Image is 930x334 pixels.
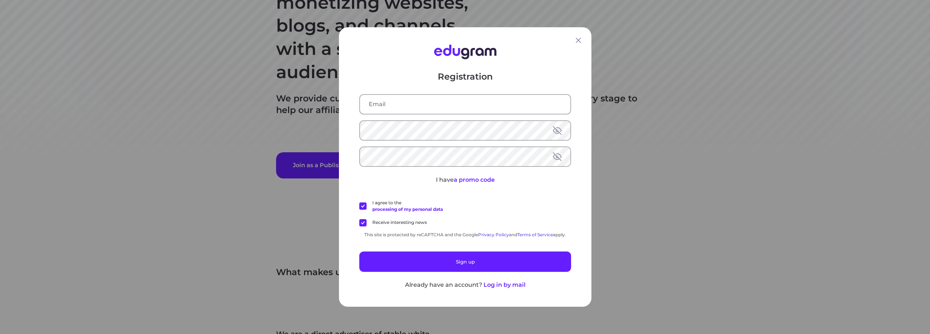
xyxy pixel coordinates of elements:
a: processing of my personal data [372,206,443,212]
a: Terms of Service [517,232,553,237]
button: Sign up [359,251,571,272]
a: Privacy Policy [478,232,509,237]
img: Edugram Logo [434,45,496,59]
label: I agree to the [359,200,443,213]
p: I have [359,176,571,184]
span: a promo code [453,176,494,183]
p: Registration [359,71,571,83]
input: Email [360,95,570,114]
button: Log in by mail [483,281,525,289]
div: This site is protected by reCAPTCHA and the Google and apply. [359,232,571,237]
label: Receive interesting news [359,219,427,226]
p: Already have an account? [405,281,482,289]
